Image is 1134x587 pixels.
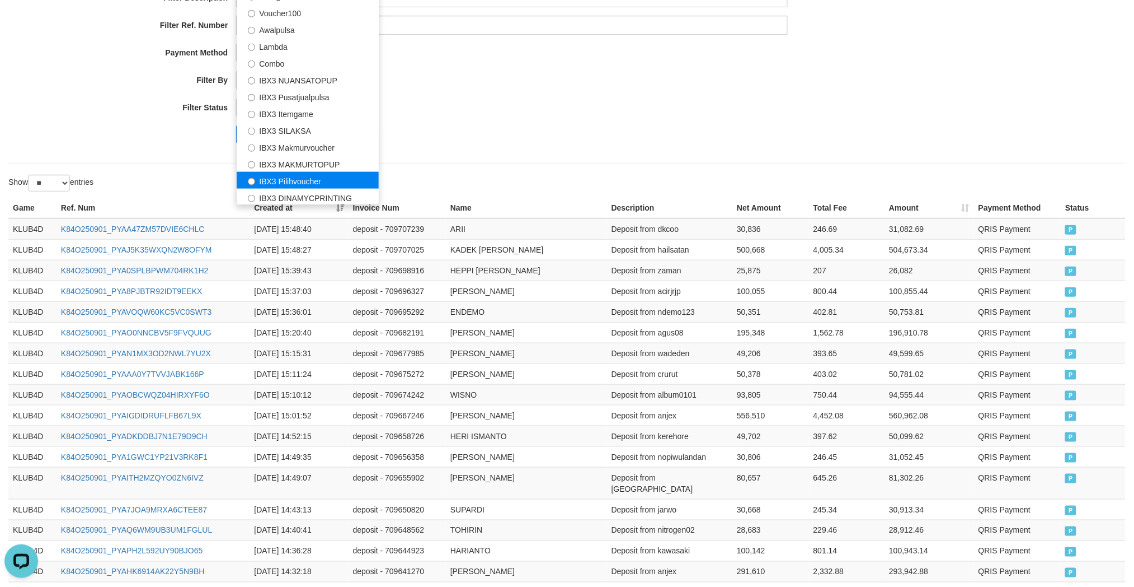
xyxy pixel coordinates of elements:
td: KLUB4D [8,499,57,520]
a: K84O250901_PYAIGDIDRUFLFB67L9X [61,411,201,420]
td: 500,668 [732,239,809,260]
td: 50,781.02 [884,364,974,384]
label: IBX3 Pilihvoucher [237,172,379,189]
td: 100,142 [732,541,809,561]
td: KLUB4D [8,426,57,446]
td: 393.65 [809,343,885,364]
td: QRIS Payment [974,322,1061,343]
td: HERI ISMANTO [446,426,607,446]
span: PAID [1065,267,1076,276]
td: [DATE] 14:32:18 [250,561,348,582]
td: deposit - 709677985 [349,343,446,364]
td: 49,702 [732,426,809,446]
td: [DATE] 14:49:35 [250,446,348,467]
span: PAID [1065,527,1076,536]
th: Amount: activate to sort column ascending [884,198,974,218]
td: 207 [809,260,885,281]
td: TOHIRIN [446,520,607,541]
td: [DATE] 15:10:12 [250,384,348,405]
td: QRIS Payment [974,239,1061,260]
td: QRIS Payment [974,426,1061,446]
a: K84O250901_PYAHK6914AK22Y5N9BH [61,567,205,576]
td: 4,005.34 [809,239,885,260]
label: Awalpulsa [237,21,379,38]
td: 93,805 [732,384,809,405]
td: 2,332.88 [809,561,885,582]
td: 31,082.69 [884,218,974,240]
td: 80,657 [732,467,809,499]
td: deposit - 709641270 [349,561,446,582]
td: KLUB4D [8,260,57,281]
input: Voucher100 [248,10,255,17]
td: 800.44 [809,281,885,301]
td: deposit - 709655902 [349,467,446,499]
td: KLUB4D [8,520,57,541]
a: K84O250901_PYAAA0Y7TVVJABK166P [61,370,204,379]
td: [DATE] 14:36:28 [250,541,348,561]
a: K84O250901_PYA0SPLBPWM704RK1H2 [61,266,209,275]
td: KLUB4D [8,281,57,301]
td: QRIS Payment [974,499,1061,520]
a: K84O250901_PYAITH2MZQYO0ZN6IVZ [61,473,204,482]
td: [DATE] 15:37:03 [250,281,348,301]
td: [PERSON_NAME] [446,561,607,582]
th: Created at: activate to sort column ascending [250,198,348,218]
td: KLUB4D [8,467,57,499]
span: PAID [1065,225,1076,235]
td: Deposit from zaman [607,260,733,281]
th: Net Amount [732,198,809,218]
td: HARIANTO [446,541,607,561]
td: 30,913.34 [884,499,974,520]
td: deposit - 709707239 [349,218,446,240]
a: K84O250901_PYAA47ZM57DVIE6CHLC [61,225,205,234]
td: Deposit from nopiwulandan [607,446,733,467]
td: KLUB4D [8,364,57,384]
td: KLUB4D [8,446,57,467]
span: PAID [1065,308,1076,318]
td: 49,599.65 [884,343,974,364]
td: 195,348 [732,322,809,343]
a: K84O250901_PYADKDDBJ7N1E79D9CH [61,432,208,441]
span: PAID [1065,370,1076,380]
label: IBX3 Pusatjualpulsa [237,88,379,105]
td: deposit - 709698916 [349,260,446,281]
td: ARII [446,218,607,240]
td: [DATE] 15:48:40 [250,218,348,240]
td: KLUB4D [8,239,57,260]
input: IBX3 Itemgame [248,111,255,118]
td: Deposit from dkcoo [607,218,733,240]
span: PAID [1065,391,1076,400]
td: 229.46 [809,520,885,541]
td: 801.14 [809,541,885,561]
td: QRIS Payment [974,467,1061,499]
td: 403.02 [809,364,885,384]
span: PAID [1065,506,1076,515]
a: K84O250901_PYAQ6WM9UB3UM1FGLUL [61,526,213,535]
td: deposit - 709644923 [349,541,446,561]
td: 100,055 [732,281,809,301]
td: 30,806 [732,446,809,467]
span: PAID [1065,350,1076,359]
a: K84O250901_PYAPH2L592UY90BJO65 [61,547,203,556]
td: [DATE] 15:01:52 [250,405,348,426]
label: IBX3 DINAMYCPRINTING [237,189,379,206]
td: deposit - 709648562 [349,520,446,541]
label: IBX3 MAKMURTOPUP [237,155,379,172]
a: K84O250901_PYAJ5K35WXQN2W8OFYM [61,245,212,254]
th: Ref. Num [57,198,250,218]
a: K84O250901_PYAVOQW60KC5VC0SWT3 [61,308,212,316]
td: [DATE] 15:39:43 [250,260,348,281]
td: QRIS Payment [974,405,1061,426]
td: Deposit from nitrogen02 [607,520,733,541]
td: 556,510 [732,405,809,426]
td: KLUB4D [8,405,57,426]
td: 30,668 [732,499,809,520]
input: Lambda [248,44,255,51]
input: IBX3 NUANSATOPUP [248,77,255,85]
td: [PERSON_NAME] [446,405,607,426]
td: Deposit from kerehore [607,426,733,446]
span: PAID [1065,412,1076,421]
td: [DATE] 15:11:24 [250,364,348,384]
td: SUPARDI [446,499,607,520]
td: KADEK [PERSON_NAME] [446,239,607,260]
